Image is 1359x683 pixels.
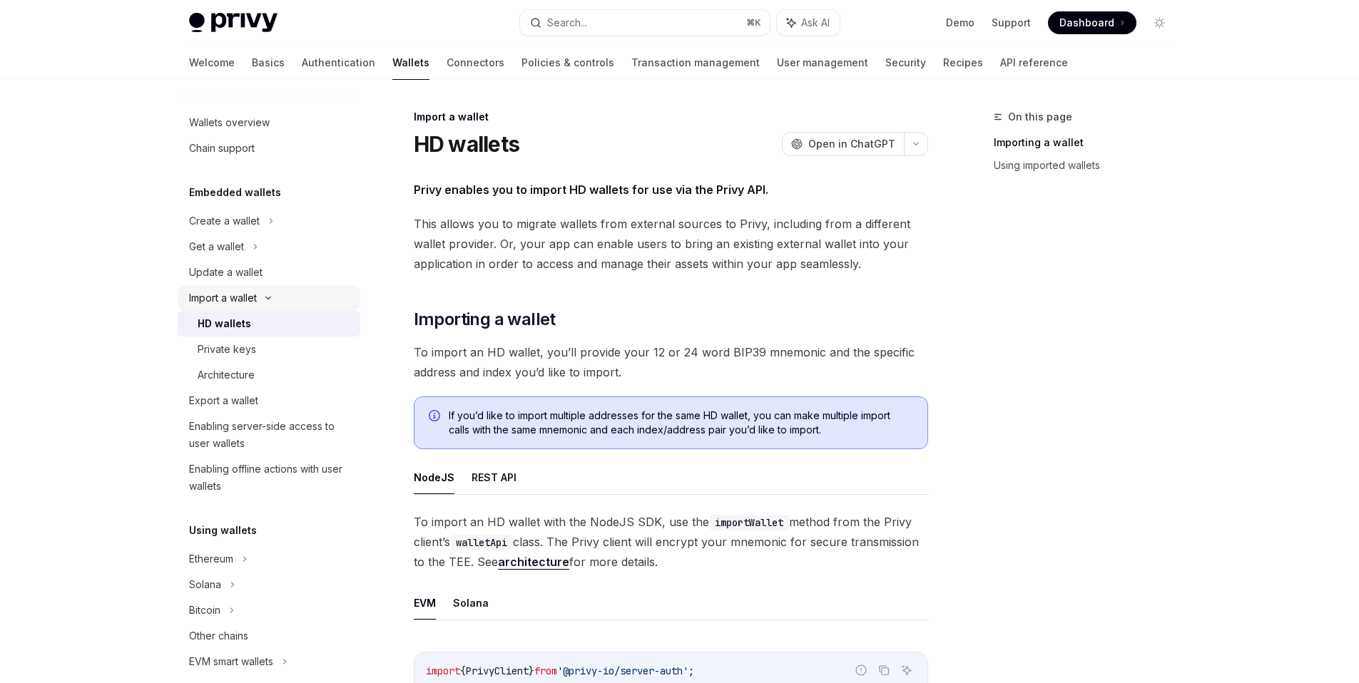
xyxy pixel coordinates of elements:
[521,46,614,80] a: Policies & controls
[992,16,1031,30] a: Support
[449,409,913,437] span: If you’d like to import multiple addresses for the same HD wallet, you can make multiple import c...
[198,341,256,358] div: Private keys
[178,623,360,649] a: Other chains
[746,17,761,29] span: ⌘ K
[189,212,260,230] div: Create a wallet
[189,264,263,281] div: Update a wallet
[189,522,257,539] h5: Using wallets
[189,289,257,307] div: Import a wallet
[178,414,360,456] a: Enabling server-side access to user wallets
[472,461,516,494] button: REST API
[189,653,273,670] div: EVM smart wallets
[875,661,893,679] button: Copy the contents from the code block
[414,308,556,331] span: Importing a wallet
[460,664,466,677] span: {
[1059,16,1114,30] span: Dashboard
[520,10,770,36] button: Search...⌘K
[178,260,360,285] a: Update a wallet
[198,366,255,384] div: Architecture
[414,461,454,494] button: NodeJS
[808,137,895,151] span: Open in ChatGPT
[777,46,868,80] a: User management
[414,512,928,572] span: To import an HD wallet with the NodeJS SDK, use the method from the Privy client’s class. The Pri...
[198,315,251,332] div: HD wallets
[852,661,870,679] button: Report incorrect code
[453,586,489,620] button: Solana
[426,664,460,677] span: import
[189,627,248,645] div: Other chains
[1148,11,1171,34] button: Toggle dark mode
[1008,108,1072,125] span: On this page
[414,183,768,197] strong: Privy enables you to import HD wallets for use via the Privy API.
[885,46,926,80] a: Security
[392,46,429,80] a: Wallets
[189,140,255,157] div: Chain support
[178,135,360,161] a: Chain support
[498,555,569,570] a: architecture
[189,461,352,495] div: Enabling offline actions with user wallets
[189,46,235,80] a: Welcome
[547,14,587,31] div: Search...
[534,664,557,677] span: from
[631,46,760,80] a: Transaction management
[178,388,360,414] a: Export a wallet
[529,664,534,677] span: }
[994,154,1182,177] a: Using imported wallets
[178,311,360,337] a: HD wallets
[1000,46,1068,80] a: API reference
[801,16,830,30] span: Ask AI
[178,337,360,362] a: Private keys
[414,214,928,274] span: This allows you to migrate wallets from external sources to Privy, including from a different wal...
[777,10,840,36] button: Ask AI
[189,418,352,452] div: Enabling server-side access to user wallets
[946,16,974,30] a: Demo
[178,110,360,135] a: Wallets overview
[688,664,694,677] span: ;
[189,392,258,409] div: Export a wallet
[466,664,529,677] span: PrivyClient
[189,602,220,619] div: Bitcoin
[178,456,360,499] a: Enabling offline actions with user wallets
[189,114,270,131] div: Wallets overview
[189,550,233,568] div: Ethereum
[447,46,504,80] a: Connectors
[302,46,375,80] a: Authentication
[782,132,904,156] button: Open in ChatGPT
[994,131,1182,154] a: Importing a wallet
[189,576,221,593] div: Solana
[450,535,513,550] code: walletApi
[178,362,360,388] a: Architecture
[557,664,688,677] span: '@privy-io/server-auth'
[189,13,278,33] img: light logo
[709,515,789,530] code: importWallet
[897,661,916,679] button: Ask AI
[943,46,983,80] a: Recipes
[414,586,436,620] button: EVM
[252,46,285,80] a: Basics
[429,410,443,424] svg: Info
[1048,11,1136,34] a: Dashboard
[414,342,928,382] span: To import an HD wallet, you’ll provide your 12 or 24 word BIP39 mnemonic and the specific address...
[189,184,281,201] h5: Embedded wallets
[414,110,928,124] div: Import a wallet
[414,131,520,157] h1: HD wallets
[189,238,244,255] div: Get a wallet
